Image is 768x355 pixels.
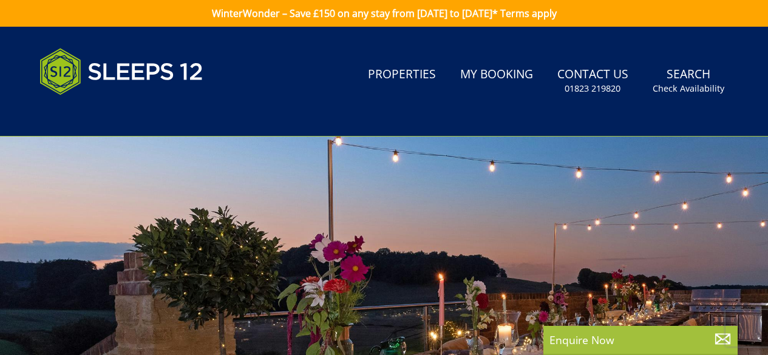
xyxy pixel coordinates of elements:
[552,61,633,101] a: Contact Us01823 219820
[33,109,161,120] iframe: Customer reviews powered by Trustpilot
[39,41,203,102] img: Sleeps 12
[549,332,732,348] p: Enquire Now
[648,61,729,101] a: SearchCheck Availability
[363,61,441,89] a: Properties
[565,83,620,95] small: 01823 219820
[455,61,538,89] a: My Booking
[653,83,724,95] small: Check Availability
